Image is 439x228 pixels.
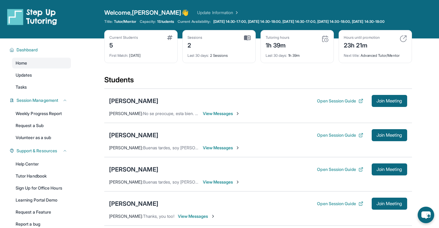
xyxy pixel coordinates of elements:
[377,202,402,205] span: Join Meeting
[235,180,240,184] img: Chevron-Right
[178,213,215,219] span: View Messages
[104,19,113,24] span: Title:
[14,148,67,154] button: Support & Resources
[104,8,189,17] span: Welcome, [PERSON_NAME] 👋
[109,40,138,50] div: 5
[266,40,290,50] div: 1h 39m
[109,50,172,58] div: [DATE]
[187,40,203,50] div: 2
[266,53,287,58] span: Last 30 days :
[12,132,71,143] a: Volunteer as a sub
[109,97,158,105] div: [PERSON_NAME]
[372,129,407,141] button: Join Meeting
[109,199,158,208] div: [PERSON_NAME]
[187,35,203,40] div: Sessions
[167,35,172,40] img: card
[400,35,407,42] img: card
[143,111,380,116] span: No se preocupe, esta bien. También queria recordarle que para esta sessions su estudiante va a ne...
[12,120,71,131] a: Request a Sub
[140,19,156,24] span: Capacity:
[109,165,158,174] div: [PERSON_NAME]
[12,171,71,181] a: Tutor Handbook
[377,99,402,103] span: Join Meeting
[203,111,240,117] span: View Messages
[211,214,215,219] img: Chevron-Right
[178,19,211,24] span: Current Availability:
[16,60,27,66] span: Home
[235,111,240,116] img: Chevron-Right
[12,183,71,193] a: Sign Up for Office Hours
[104,75,412,88] div: Students
[317,98,363,104] button: Open Session Guide
[418,207,434,223] button: chat-button
[344,50,407,58] div: Advanced Tutor/Mentor
[114,19,136,24] span: Tutor/Mentor
[109,179,143,184] span: [PERSON_NAME] :
[17,148,57,154] span: Support & Resources
[317,166,363,172] button: Open Session Guide
[266,35,290,40] div: Tutoring hours
[157,19,174,24] span: 1 Students
[12,108,71,119] a: Weekly Progress Report
[14,97,67,103] button: Session Management
[377,168,402,171] span: Join Meeting
[109,35,138,40] div: Current Students
[266,50,329,58] div: 1h 39m
[322,35,329,42] img: card
[317,132,363,138] button: Open Session Guide
[213,19,385,24] span: [DATE] 14:30-17:00, [DATE] 14:30-18:00, [DATE] 14:30-17:00, [DATE] 14:30-18:00, [DATE] 14:30-18:00
[109,131,158,139] div: [PERSON_NAME]
[197,10,239,16] a: Update Information
[12,58,71,68] a: Home
[244,35,251,41] img: card
[235,145,240,150] img: Chevron-Right
[377,133,402,137] span: Join Meeting
[203,179,240,185] span: View Messages
[344,40,380,50] div: 23h 21m
[17,97,58,103] span: Session Management
[344,35,380,40] div: Hours until promotion
[372,95,407,107] button: Join Meeting
[187,53,209,58] span: Last 30 days :
[12,82,71,93] a: Tasks
[109,111,143,116] span: [PERSON_NAME] :
[12,207,71,217] a: Request a Feature
[212,19,386,24] a: [DATE] 14:30-17:00, [DATE] 14:30-18:00, [DATE] 14:30-17:00, [DATE] 14:30-18:00, [DATE] 14:30-18:00
[17,47,38,53] span: Dashboard
[12,159,71,169] a: Help Center
[317,201,363,207] button: Open Session Guide
[12,70,71,81] a: Updates
[203,145,240,151] span: View Messages
[14,47,67,53] button: Dashboard
[372,198,407,210] button: Join Meeting
[16,84,27,90] span: Tasks
[7,8,57,25] img: logo
[109,53,129,58] span: First Match :
[233,10,239,16] img: Chevron Right
[16,72,32,78] span: Updates
[372,163,407,175] button: Join Meeting
[12,195,71,205] a: Learning Portal Demo
[187,50,251,58] div: 2 Sessions
[109,214,143,219] span: [PERSON_NAME] :
[143,214,174,219] span: Thanks, you too!
[109,145,143,150] span: [PERSON_NAME] :
[344,53,360,58] span: Next title :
